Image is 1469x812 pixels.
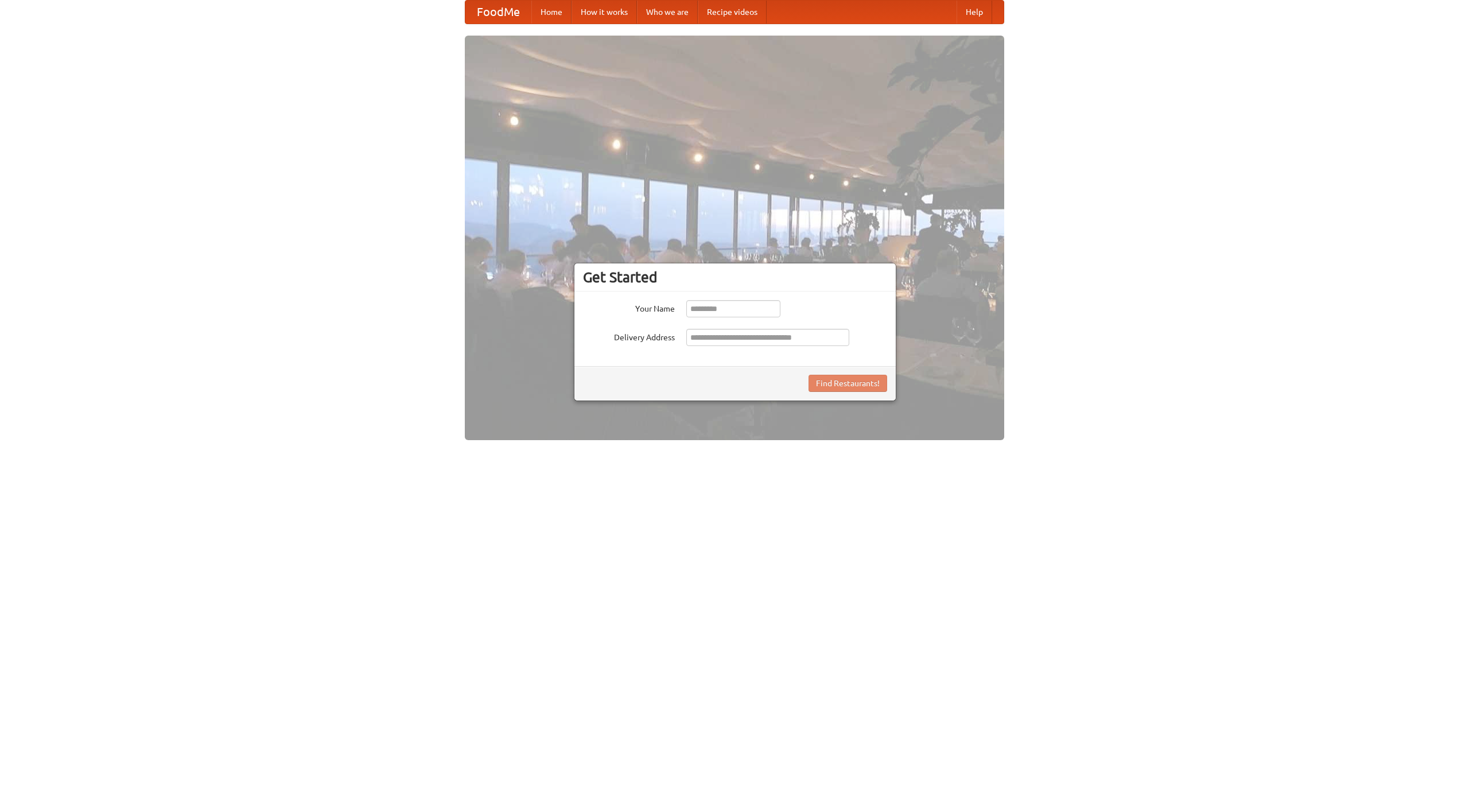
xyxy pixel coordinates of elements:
h3: Get Started [583,269,887,286]
a: Recipe videos [698,1,767,24]
a: FoodMe [465,1,531,24]
a: How it works [572,1,637,24]
label: Your Name [583,300,675,314]
a: Help [957,1,992,24]
a: Home [531,1,572,24]
button: Find Restaurants! [809,375,887,392]
label: Delivery Address [583,329,675,343]
a: Who we are [637,1,698,24]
